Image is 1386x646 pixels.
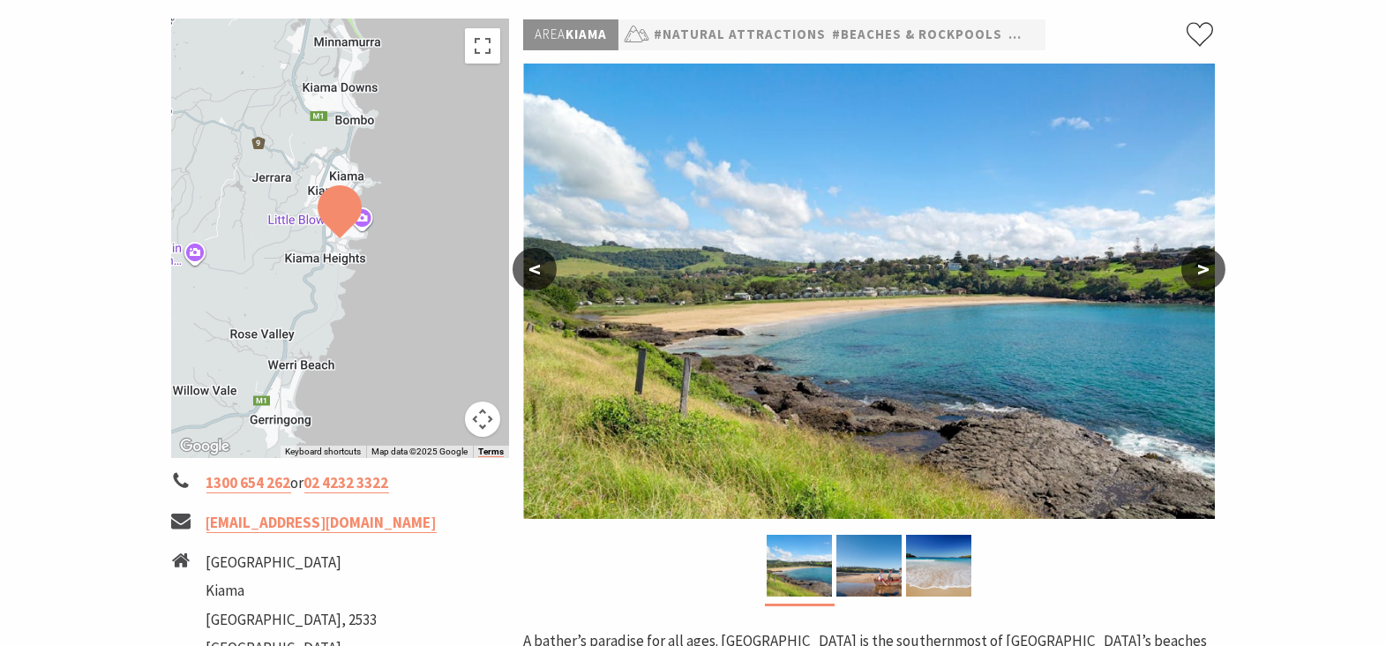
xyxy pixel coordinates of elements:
span: Map data ©2025 Google [371,447,468,456]
button: Map camera controls [465,402,500,437]
p: Kiama [523,19,618,50]
li: [GEOGRAPHIC_DATA] [206,551,378,575]
a: 02 4232 3322 [304,473,389,493]
img: Easts Beach Kiama [836,535,902,597]
button: > [1181,248,1225,290]
a: Open this area in Google Maps (opens a new window) [176,435,234,458]
a: #Beaches & Rockpools [832,24,1002,46]
img: Easts Beach [767,535,832,597]
button: Toggle fullscreen view [465,28,500,64]
a: Terms (opens in new tab) [478,447,504,457]
li: or [171,471,510,495]
a: [EMAIL_ADDRESS][DOMAIN_NAME] [206,513,437,533]
img: Easts White Sand [906,535,971,597]
li: [GEOGRAPHIC_DATA], 2533 [206,608,378,632]
img: Google [176,435,234,458]
a: 1300 654 262 [206,473,291,493]
li: Kiama [206,579,378,603]
a: #Natural Attractions [654,24,826,46]
button: Keyboard shortcuts [285,446,361,458]
span: Area [535,26,566,42]
button: < [513,248,557,290]
img: Easts Beach [523,64,1216,519]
